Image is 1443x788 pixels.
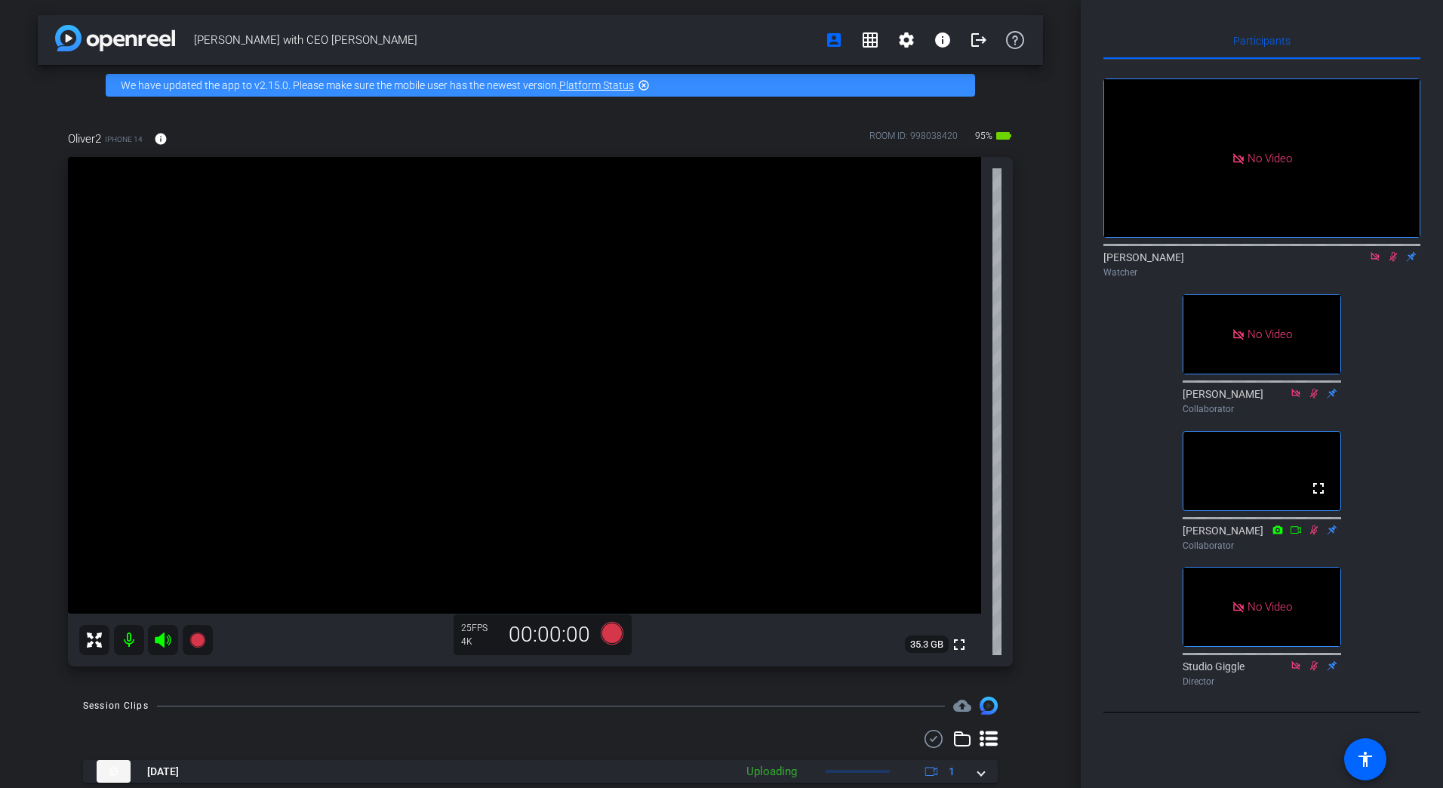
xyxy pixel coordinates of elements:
div: We have updated the app to v2.15.0. Please make sure the mobile user has the newest version. [106,74,975,97]
span: [DATE] [147,764,179,780]
div: 25 [461,622,499,634]
img: app-logo [55,25,175,51]
span: Destinations for your clips [953,697,971,715]
mat-icon: settings [897,31,915,49]
mat-icon: fullscreen [950,636,968,654]
span: 35.3 GB [905,636,949,654]
span: No Video [1248,600,1292,614]
mat-icon: logout [970,31,988,49]
span: [PERSON_NAME] with CEO [PERSON_NAME] [194,25,816,55]
span: Oliver2 [68,131,101,147]
div: [PERSON_NAME] [1183,523,1341,553]
div: Session Clips [83,698,149,713]
div: Watcher [1103,266,1420,279]
div: [PERSON_NAME] [1183,386,1341,416]
div: [PERSON_NAME] [1103,250,1420,279]
img: Session clips [980,697,998,715]
mat-icon: info [934,31,952,49]
span: No Video [1248,151,1292,165]
span: 1 [949,764,955,780]
div: Collaborator [1183,402,1341,416]
div: Collaborator [1183,539,1341,553]
span: 95% [973,124,995,148]
span: iPhone 14 [105,134,143,145]
mat-icon: info [154,132,168,146]
img: thumb-nail [97,760,131,783]
mat-icon: cloud_upload [953,697,971,715]
div: Studio Giggle [1183,659,1341,688]
mat-icon: highlight_off [638,79,650,91]
div: 00:00:00 [499,622,600,648]
div: 4K [461,636,499,648]
div: ROOM ID: 998038420 [869,129,958,151]
div: Director [1183,675,1341,688]
mat-icon: battery_std [995,127,1013,145]
span: FPS [472,623,488,633]
mat-icon: fullscreen [1309,479,1328,497]
a: Platform Status [559,79,634,91]
mat-icon: accessibility [1356,750,1374,768]
span: Participants [1233,35,1291,46]
mat-expansion-panel-header: thumb-nail[DATE]Uploading1 [83,760,998,783]
mat-icon: grid_on [861,31,879,49]
div: Uploading [739,763,805,780]
span: No Video [1248,328,1292,341]
mat-icon: account_box [825,31,843,49]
